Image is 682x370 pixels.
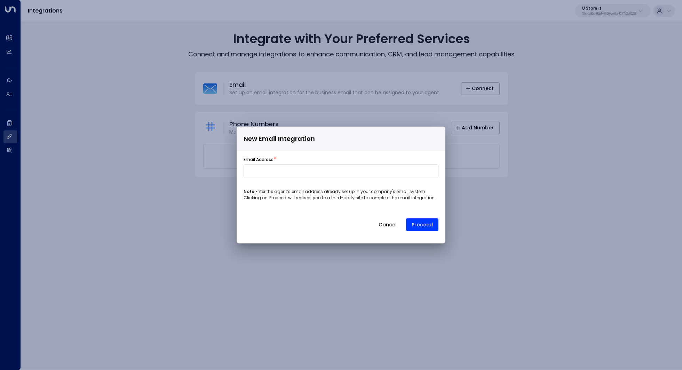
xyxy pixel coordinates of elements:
span: New Email Integration [244,134,315,144]
label: Email Address [244,156,273,163]
button: Proceed [406,218,438,231]
b: Note: [244,188,255,194]
p: Enter the agent’s email address already set up in your company's email system. Clicking on 'Proce... [244,188,438,201]
button: Cancel [373,218,403,231]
